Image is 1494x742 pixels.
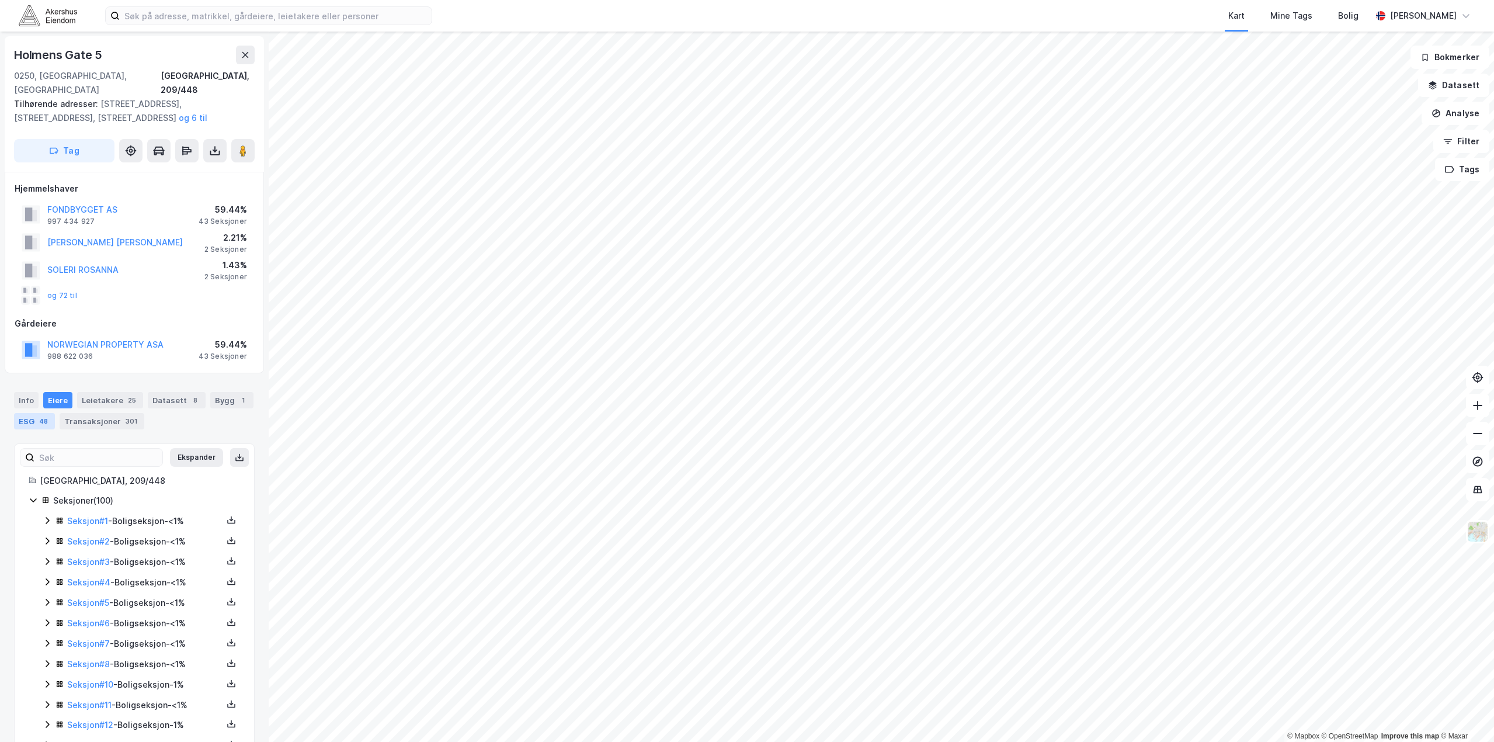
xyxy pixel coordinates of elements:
a: Seksjon#5 [67,598,109,608]
div: - Boligseksjon - 1% [67,718,223,732]
div: 48 [37,415,50,427]
div: 59.44% [199,203,247,217]
button: Ekspander [170,448,223,467]
div: Transaksjoner [60,413,144,429]
div: [GEOGRAPHIC_DATA], 209/448 [161,69,255,97]
div: Seksjoner ( 100 ) [53,494,240,508]
div: 43 Seksjoner [199,217,247,226]
div: 2.21% [204,231,247,245]
a: Seksjon#4 [67,577,110,587]
a: Seksjon#10 [67,679,113,689]
a: Seksjon#8 [67,659,110,669]
a: Seksjon#2 [67,536,110,546]
div: - Boligseksjon - <1% [67,596,223,610]
div: [STREET_ADDRESS], [STREET_ADDRESS], [STREET_ADDRESS] [14,97,245,125]
input: Søk på adresse, matrikkel, gårdeiere, leietakere eller personer [120,7,432,25]
img: akershus-eiendom-logo.9091f326c980b4bce74ccdd9f866810c.svg [19,5,77,26]
div: - Boligseksjon - <1% [67,555,223,569]
iframe: Chat Widget [1436,686,1494,742]
div: [GEOGRAPHIC_DATA], 209/448 [40,474,240,488]
div: - Boligseksjon - <1% [67,514,223,528]
div: 1.43% [204,258,247,272]
a: Seksjon#12 [67,720,113,730]
a: Seksjon#7 [67,639,110,649]
div: Eiere [43,392,72,408]
div: 997 434 927 [47,217,95,226]
a: Seksjon#3 [67,557,110,567]
div: - Boligseksjon - <1% [67,698,223,712]
div: 8 [189,394,201,406]
img: Z [1467,521,1489,543]
div: Gårdeiere [15,317,254,331]
div: Leietakere [77,392,143,408]
div: 988 622 036 [47,352,93,361]
div: - Boligseksjon - <1% [67,657,223,671]
div: 1 [237,394,249,406]
div: Bygg [210,392,253,408]
div: - Boligseksjon - 1% [67,678,223,692]
div: - Boligseksjon - <1% [67,535,223,549]
div: Info [14,392,39,408]
button: Filter [1433,130,1489,153]
a: Seksjon#6 [67,618,110,628]
div: 2 Seksjoner [204,272,247,282]
div: ESG [14,413,55,429]
div: Datasett [148,392,206,408]
div: 301 [123,415,140,427]
div: Holmens Gate 5 [14,46,105,64]
div: [PERSON_NAME] [1390,9,1457,23]
div: 2 Seksjoner [204,245,247,254]
div: Bolig [1338,9,1359,23]
div: Hjemmelshaver [15,182,254,196]
a: Seksjon#1 [67,516,108,526]
div: - Boligseksjon - <1% [67,616,223,630]
button: Bokmerker [1410,46,1489,69]
div: - Boligseksjon - <1% [67,637,223,651]
a: OpenStreetMap [1322,732,1378,740]
button: Analyse [1422,102,1489,125]
div: Kart [1228,9,1245,23]
input: Søk [34,449,162,466]
a: Improve this map [1381,732,1439,740]
a: Mapbox [1287,732,1319,740]
div: - Boligseksjon - <1% [67,575,223,590]
button: Datasett [1418,74,1489,97]
span: Tilhørende adresser: [14,99,100,109]
div: 43 Seksjoner [199,352,247,361]
button: Tags [1435,158,1489,181]
div: 0250, [GEOGRAPHIC_DATA], [GEOGRAPHIC_DATA] [14,69,161,97]
button: Tag [14,139,114,162]
a: Seksjon#11 [67,700,112,710]
div: 59.44% [199,338,247,352]
div: Kontrollprogram for chat [1436,686,1494,742]
div: 25 [126,394,138,406]
div: Mine Tags [1270,9,1312,23]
